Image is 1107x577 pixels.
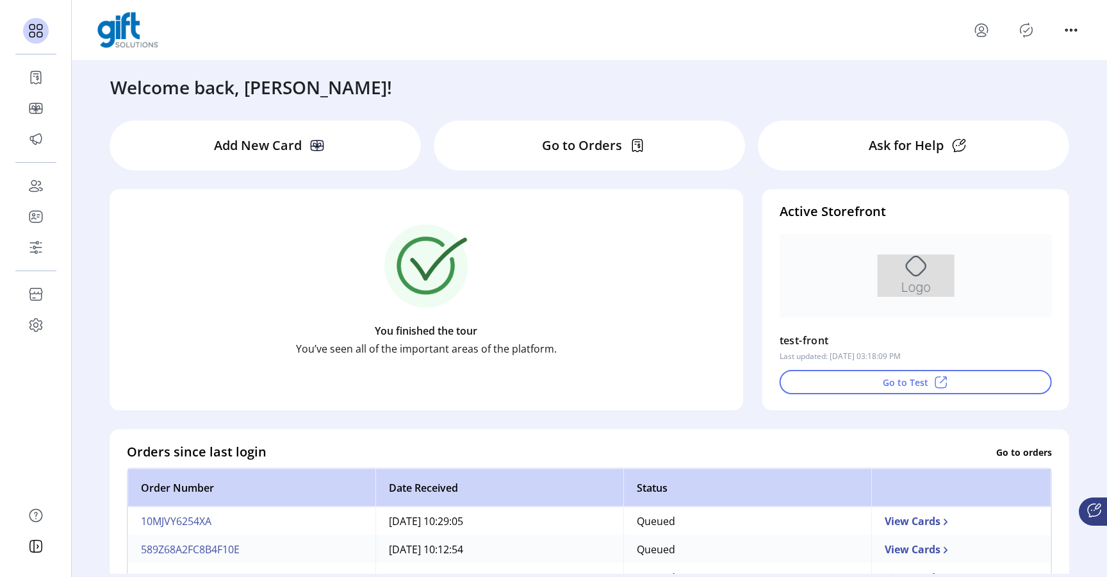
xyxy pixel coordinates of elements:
img: logo [97,12,158,48]
button: Publisher Panel [1016,20,1037,40]
p: Add New Card [214,136,302,155]
td: 589Z68A2FC8B4F10E [127,535,375,564]
p: You finished the tour [375,323,477,339]
th: Status [623,469,871,507]
td: View Cards [871,535,1051,564]
td: Queued [623,535,871,564]
td: [DATE] 10:29:05 [375,507,623,535]
td: View Cards [871,507,1051,535]
td: [DATE] 10:12:54 [375,535,623,564]
p: You’ve seen all of the important areas of the platform. [296,341,557,356]
p: Go to Orders [542,136,622,155]
button: menu [1061,20,1081,40]
p: Ask for Help [869,136,944,155]
td: Queued [623,507,871,535]
p: test-front [780,330,829,351]
h4: Active Storefront [780,202,1052,221]
button: Go to Test [780,370,1052,394]
th: Order Number [127,469,375,507]
h3: Welcome back, [PERSON_NAME]! [110,74,392,101]
th: Date Received [375,469,623,507]
td: 10MJVY6254XA [127,507,375,535]
h4: Orders since last login [127,442,266,462]
p: Go to orders [996,445,1052,458]
p: Last updated: [DATE] 03:18:09 PM [780,351,901,362]
button: menu [971,20,992,40]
